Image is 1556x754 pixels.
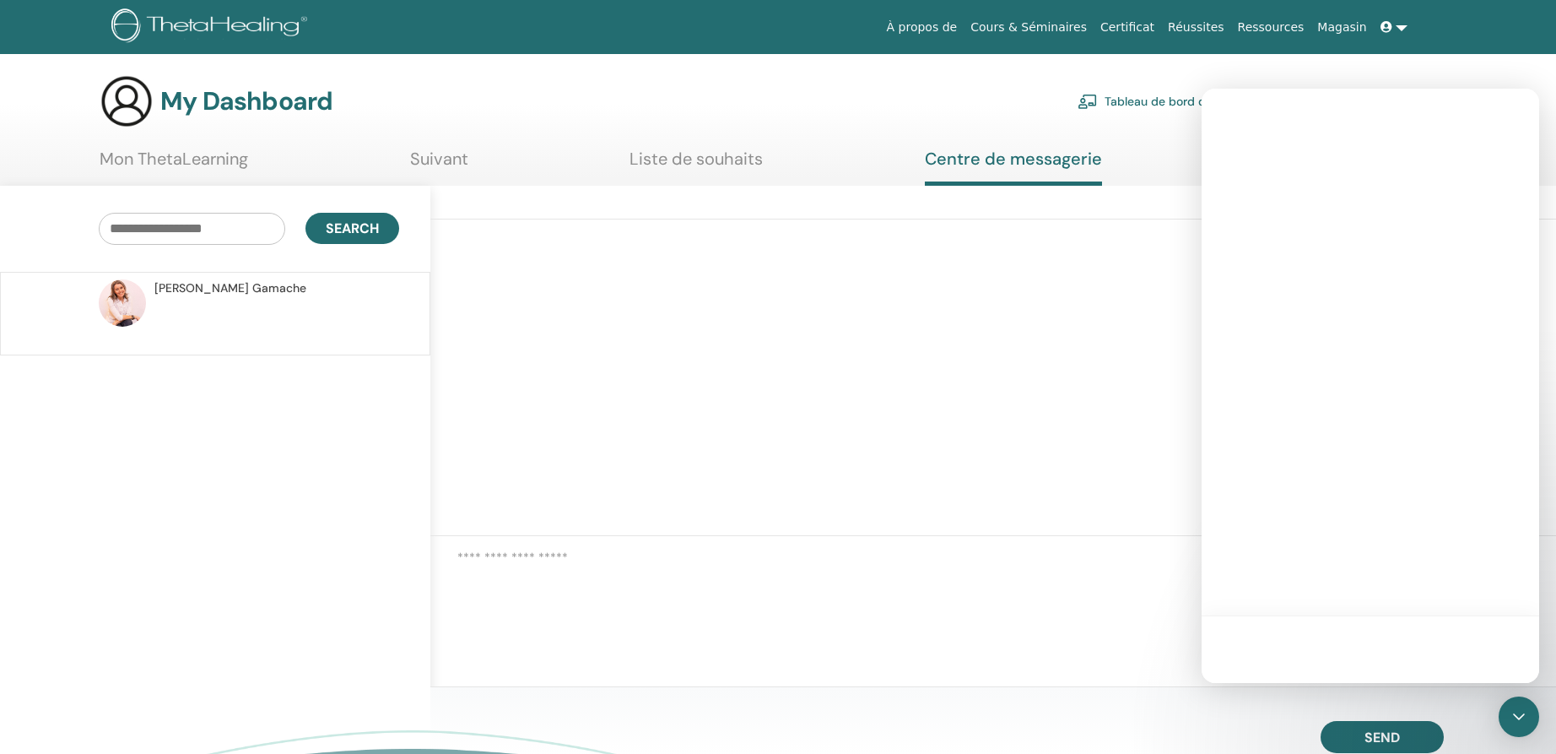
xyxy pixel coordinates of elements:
[1364,729,1400,746] span: Send
[1499,697,1539,737] div: Open Intercom Messenger
[964,12,1094,43] a: Cours & Séminaires
[1078,83,1267,120] a: Tableau de bord du praticien
[111,8,313,46] img: logo.png
[154,279,306,297] span: [PERSON_NAME] Gamache
[1078,94,1098,109] img: chalkboard-teacher.svg
[1231,12,1311,43] a: Ressources
[1321,721,1444,753] button: Send
[1310,12,1373,43] a: Magasin
[880,12,964,43] a: À propos de
[629,149,763,182] a: Liste de souhaits
[305,213,399,244] button: Search
[1308,83,1406,120] a: Mon compte
[160,86,332,117] h3: My Dashboard
[99,279,146,327] img: default.jpg
[100,74,154,128] img: generic-user-icon.jpg
[326,220,379,237] span: Search
[925,149,1102,186] a: Centre de messagerie
[410,149,468,182] a: Suivant
[100,149,248,182] a: Mon ThetaLearning
[1308,87,1328,116] img: cog.svg
[1094,12,1161,43] a: Certificat
[1161,12,1230,43] a: Réussites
